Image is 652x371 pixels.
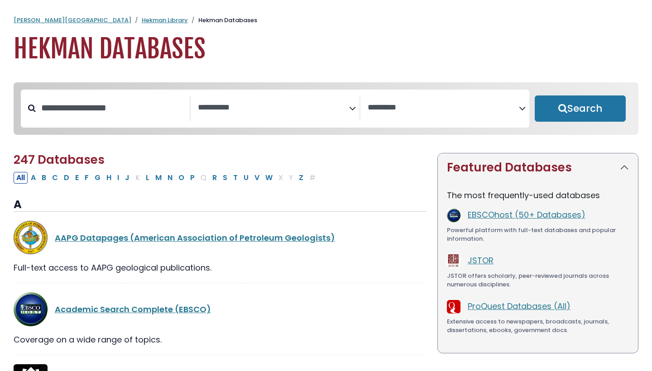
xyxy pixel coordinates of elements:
button: Filter Results V [252,172,262,184]
button: Featured Databases [438,153,638,182]
button: Filter Results M [153,172,164,184]
input: Search database by title or keyword [36,100,190,115]
button: Filter Results F [82,172,91,184]
nav: Search filters [14,82,638,135]
a: JSTOR [468,255,494,266]
button: Filter Results R [210,172,220,184]
textarea: Search [368,103,519,113]
button: Filter Results U [241,172,251,184]
li: Hekman Databases [188,16,257,25]
div: JSTOR offers scholarly, peer-reviewed journals across numerous disciplines. [447,271,629,289]
a: AAPG Datapages (American Association of Petroleum Geologists) [55,232,335,243]
a: [PERSON_NAME][GEOGRAPHIC_DATA] [14,16,131,24]
h1: Hekman Databases [14,34,638,64]
button: Filter Results W [263,172,275,184]
button: Filter Results C [49,172,61,184]
div: Powerful platform with full-text databases and popular information. [447,226,629,243]
button: Filter Results T [230,172,240,184]
button: Filter Results G [92,172,103,184]
button: Filter Results A [28,172,38,184]
button: Filter Results N [165,172,175,184]
a: Academic Search Complete (EBSCO) [55,304,211,315]
button: Filter Results S [220,172,230,184]
a: EBSCOhost (50+ Databases) [468,209,585,220]
a: ProQuest Databases (All) [468,300,570,312]
button: Filter Results Z [296,172,306,184]
button: Filter Results L [143,172,152,184]
a: Hekman Library [142,16,188,24]
button: Filter Results B [39,172,49,184]
span: 247 Databases [14,152,105,168]
div: Full-text access to AAPG geological publications. [14,262,427,274]
button: Filter Results H [104,172,114,184]
button: Filter Results J [122,172,132,184]
p: The most frequently-used databases [447,189,629,201]
textarea: Search [198,103,349,113]
button: Filter Results E [72,172,81,184]
div: Alpha-list to filter by first letter of database name [14,171,319,183]
button: Filter Results O [176,172,187,184]
button: Filter Results P [187,172,197,184]
div: Extensive access to newspapers, broadcasts, journals, dissertations, ebooks, government docs. [447,317,629,335]
button: Filter Results I [115,172,122,184]
nav: breadcrumb [14,16,638,25]
button: All [14,172,28,184]
h3: A [14,198,427,212]
button: Submit for Search Results [535,95,626,122]
div: Coverage on a wide range of topics. [14,333,427,346]
button: Filter Results D [61,172,72,184]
